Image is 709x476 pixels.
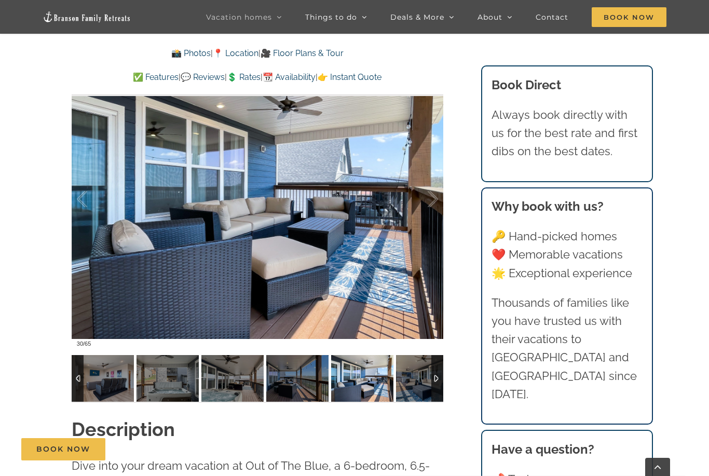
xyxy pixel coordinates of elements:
[478,13,502,21] span: About
[492,294,643,403] p: Thousands of families like you have trusted us with their vacations to [GEOGRAPHIC_DATA] and [GEO...
[72,71,443,84] p: | | | |
[227,72,261,82] a: 💲 Rates
[43,11,131,23] img: Branson Family Retreats Logo
[213,48,258,58] a: 📍 Location
[201,355,264,402] img: Out-of-the-Blue-at-Table-Rock-Lake-Branson-Missouri-1313-scaled.jpg-nggid041683-ngg0dyn-120x90-00...
[206,13,272,21] span: Vacation homes
[492,197,643,216] h3: Why book with us?
[592,7,666,27] span: Book Now
[261,48,344,58] a: 🎥 Floor Plans & Tour
[72,418,175,440] strong: Description
[36,445,90,454] span: Book Now
[133,72,179,82] a: ✅ Features
[492,106,643,161] p: Always book directly with us for the best rate and first dibs on the best dates.
[390,13,444,21] span: Deals & More
[266,355,329,402] img: 009-Out-of-the-Blue-vacation-home-rental-Branson-Family-Retreats-10035-scaled.jpg-nggid03383-ngg0...
[21,438,105,460] a: Book Now
[305,13,357,21] span: Things to do
[137,355,199,402] img: Out-of-the-Blue-at-Table-Rock-Lake-Branson-Missouri-1310-scaled.jpg-nggid041682-ngg0dyn-120x90-00...
[536,13,568,21] span: Contact
[318,72,381,82] a: 👉 Instant Quote
[72,355,134,402] img: Out-of-the-Blue-at-Table-Rock-Lake-3001-Edit-scaled.jpg-nggid042962-ngg0dyn-120x90-00f0w010c011r1...
[331,355,393,402] img: 009-Out-of-the-Blue-vacation-home-rental-Branson-Family-Retreats-10039-scaled.jpg-nggid03387-ngg0...
[72,47,443,60] p: | |
[492,77,561,92] b: Book Direct
[181,72,225,82] a: 💬 Reviews
[396,355,458,402] img: 009-Out-of-the-Blue-vacation-home-rental-Branson-Family-Retreats-10040-scaled.jpg-nggid03388-ngg0...
[171,48,211,58] a: 📸 Photos
[263,72,316,82] a: 📆 Availability
[492,227,643,282] p: 🔑 Hand-picked homes ❤️ Memorable vacations 🌟 Exceptional experience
